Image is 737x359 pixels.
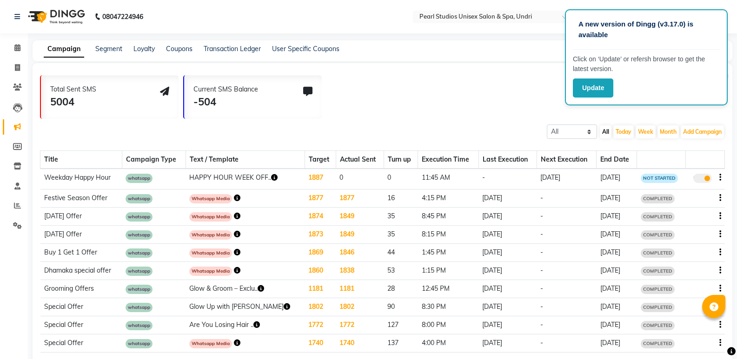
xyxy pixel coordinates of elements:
[418,334,479,352] td: 4:00 PM
[122,151,186,169] th: Campaign Type
[126,339,153,348] span: whatsapp
[40,316,122,334] td: Special Offer
[189,194,232,203] span: Whatsapp Media
[40,261,122,280] td: Dhamaka special offer
[418,207,479,225] td: 8:45 PM
[641,248,675,258] span: COMPLETED
[418,243,479,261] td: 1:45 PM
[40,225,122,243] td: [DATE] Offer
[40,280,122,298] td: Grooming Offers
[44,41,84,58] a: Campaign
[478,151,537,169] th: Last Execution
[597,334,637,352] td: [DATE]
[418,280,479,298] td: 12:45 PM
[305,298,336,316] td: 1802
[102,4,143,30] b: 08047224946
[418,298,479,316] td: 8:30 PM
[336,261,384,280] td: 1838
[478,207,537,225] td: [DATE]
[418,189,479,207] td: 4:15 PM
[384,189,418,207] td: 16
[641,267,675,276] span: COMPLETED
[126,174,153,183] span: whatsapp
[418,169,479,189] td: 11:45 AM
[384,207,418,225] td: 35
[597,243,637,261] td: [DATE]
[40,243,122,261] td: Buy 1 Get 1 Offer
[189,339,232,348] span: Whatsapp Media
[193,94,258,110] div: -504
[95,45,122,53] a: Segment
[384,151,418,169] th: Turn up
[384,225,418,243] td: 35
[597,280,637,298] td: [DATE]
[597,261,637,280] td: [DATE]
[40,298,122,316] td: Special Offer
[641,339,675,348] span: COMPLETED
[336,243,384,261] td: 1846
[384,298,418,316] td: 90
[613,125,634,138] button: Today
[681,125,724,138] button: Add Campaign
[189,212,232,222] span: Whatsapp Media
[478,225,537,243] td: [DATE]
[384,280,418,298] td: 28
[384,243,418,261] td: 44
[305,189,336,207] td: 1877
[40,189,122,207] td: Festive Season Offer
[126,230,153,240] span: whatsapp
[40,334,122,352] td: Special Offer
[336,225,384,243] td: 1849
[537,261,596,280] td: -
[641,174,678,183] span: NOT STARTED
[597,169,637,189] td: [DATE]
[537,189,596,207] td: -
[597,316,637,334] td: [DATE]
[597,225,637,243] td: [DATE]
[305,280,336,298] td: 1181
[336,298,384,316] td: 1802
[478,298,537,316] td: [DATE]
[336,316,384,334] td: 1772
[189,248,232,258] span: Whatsapp Media
[537,151,596,169] th: Next Execution
[336,280,384,298] td: 1181
[478,169,537,189] td: -
[204,45,261,53] a: Transaction Ledger
[186,298,305,316] td: Glow Up with [PERSON_NAME]
[126,212,153,222] span: whatsapp
[50,94,96,110] div: 5004
[305,243,336,261] td: 1869
[597,151,637,169] th: End Date
[537,225,596,243] td: -
[305,334,336,352] td: 1740
[186,151,305,169] th: Text / Template
[126,267,153,276] span: whatsapp
[336,189,384,207] td: 1877
[126,194,153,203] span: whatsapp
[384,169,418,189] td: 0
[126,285,153,294] span: whatsapp
[305,169,336,189] td: 1887
[478,243,537,261] td: [DATE]
[597,207,637,225] td: [DATE]
[384,261,418,280] td: 53
[597,298,637,316] td: [DATE]
[573,54,720,74] p: Click on ‘Update’ or refersh browser to get the latest version.
[189,230,232,240] span: Whatsapp Media
[641,321,675,330] span: COMPLETED
[126,303,153,312] span: whatsapp
[186,169,305,189] td: HAPPY HOUR WEEK OFF..
[384,334,418,352] td: 137
[597,189,637,207] td: [DATE]
[126,248,153,258] span: whatsapp
[573,78,613,98] button: Update
[578,19,714,40] p: A new version of Dingg (v3.17.0) is available
[305,207,336,225] td: 1874
[50,85,96,94] div: Total Sent SMS
[305,316,336,334] td: 1772
[641,194,675,203] span: COMPLETED
[537,243,596,261] td: -
[418,261,479,280] td: 1:15 PM
[537,280,596,298] td: -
